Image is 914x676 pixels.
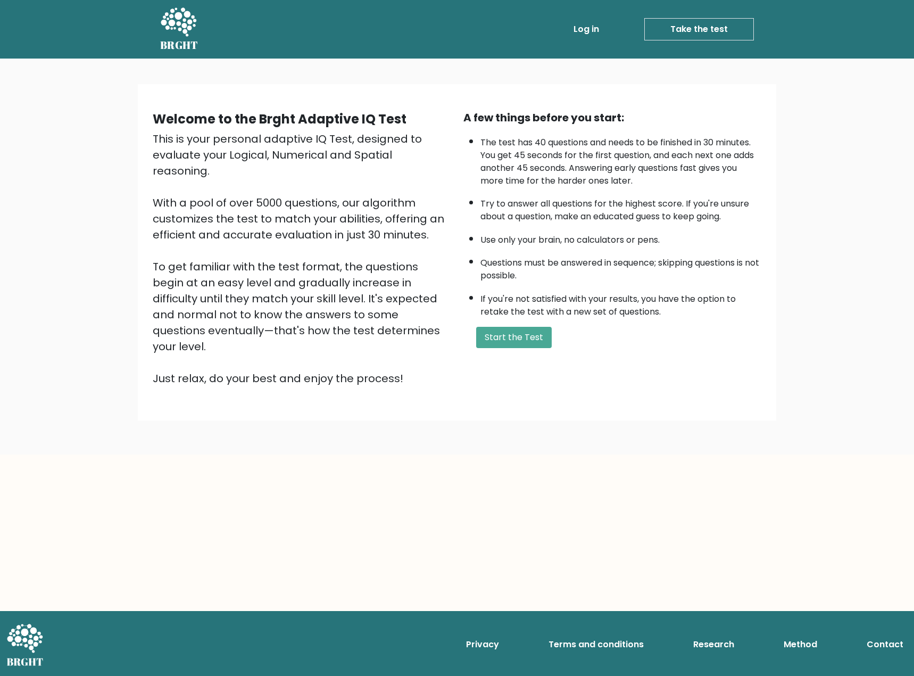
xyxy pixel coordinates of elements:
[644,18,754,40] a: Take the test
[569,19,603,40] a: Log in
[153,110,406,128] b: Welcome to the Brght Adaptive IQ Test
[480,287,761,318] li: If you're not satisfied with your results, you have the option to retake the test with a new set ...
[480,192,761,223] li: Try to answer all questions for the highest score. If you're unsure about a question, make an edu...
[476,327,552,348] button: Start the Test
[544,634,648,655] a: Terms and conditions
[480,131,761,187] li: The test has 40 questions and needs to be finished in 30 minutes. You get 45 seconds for the firs...
[160,4,198,54] a: BRGHT
[462,634,503,655] a: Privacy
[463,110,761,126] div: A few things before you start:
[862,634,908,655] a: Contact
[779,634,821,655] a: Method
[160,39,198,52] h5: BRGHT
[689,634,738,655] a: Research
[480,251,761,282] li: Questions must be answered in sequence; skipping questions is not possible.
[480,228,761,246] li: Use only your brain, no calculators or pens.
[153,131,451,386] div: This is your personal adaptive IQ Test, designed to evaluate your Logical, Numerical and Spatial ...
